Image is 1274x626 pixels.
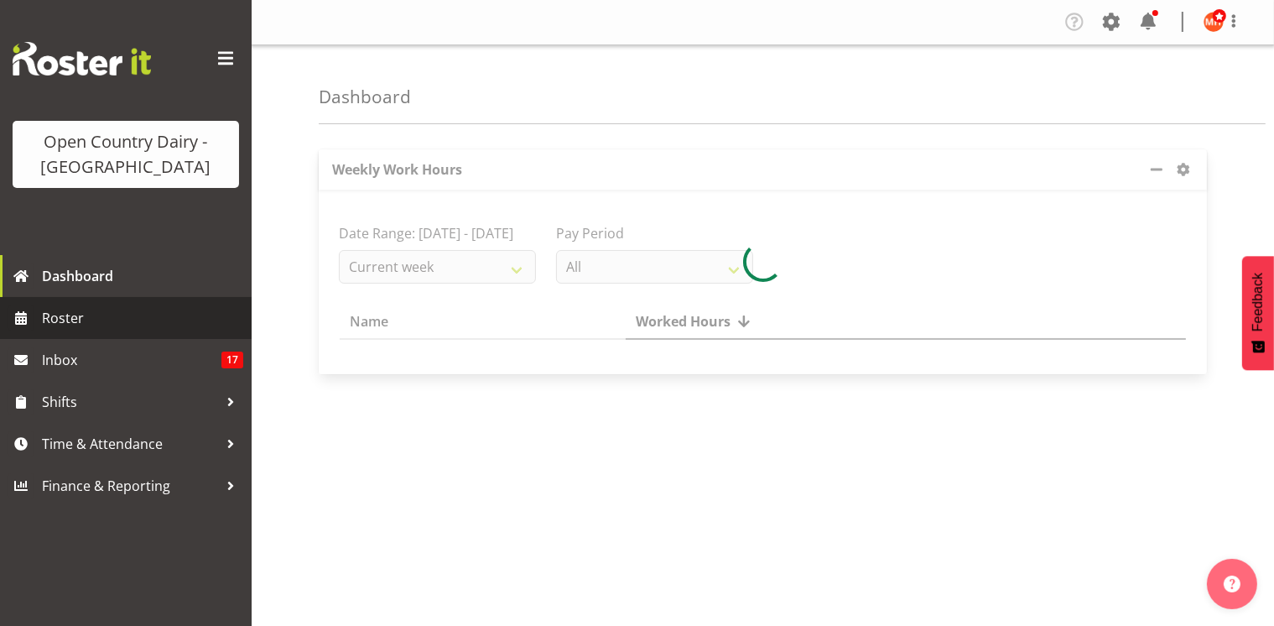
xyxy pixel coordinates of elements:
[1204,12,1224,32] img: milkreception-horotiu8286.jpg
[42,263,243,289] span: Dashboard
[1224,576,1240,592] img: help-xxl-2.png
[13,42,151,76] img: Rosterit website logo
[42,473,218,498] span: Finance & Reporting
[1242,256,1274,370] button: Feedback - Show survey
[42,347,221,373] span: Inbox
[42,305,243,331] span: Roster
[42,431,218,456] span: Time & Attendance
[42,389,218,415] span: Shifts
[319,87,411,107] h4: Dashboard
[1251,273,1266,331] span: Feedback
[221,352,243,368] span: 17
[29,129,222,180] div: Open Country Dairy - [GEOGRAPHIC_DATA]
